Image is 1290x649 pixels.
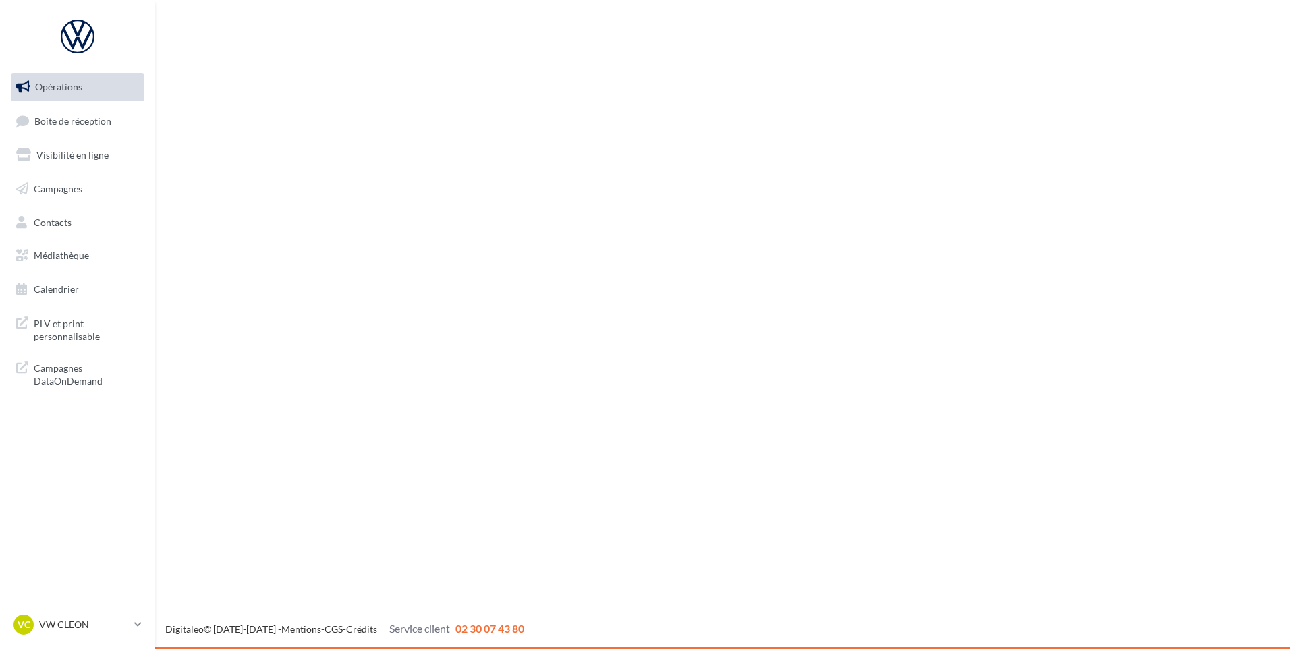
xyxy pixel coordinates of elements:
a: Boîte de réception [8,107,147,136]
a: Mentions [281,623,321,635]
span: Médiathèque [34,250,89,261]
span: PLV et print personnalisable [34,314,139,343]
span: Service client [389,622,450,635]
a: Médiathèque [8,242,147,270]
a: Campagnes DataOnDemand [8,354,147,393]
a: Visibilité en ligne [8,141,147,169]
a: Crédits [346,623,377,635]
p: VW CLEON [39,618,129,631]
span: Boîte de réception [34,115,111,126]
span: VC [18,618,30,631]
span: Opérations [35,81,82,92]
span: Campagnes [34,183,82,194]
span: Visibilité en ligne [36,149,109,161]
span: © [DATE]-[DATE] - - - [165,623,524,635]
span: Contacts [34,216,72,227]
span: Campagnes DataOnDemand [34,359,139,388]
span: Calendrier [34,283,79,295]
a: Contacts [8,208,147,237]
a: Campagnes [8,175,147,203]
a: Digitaleo [165,623,204,635]
span: 02 30 07 43 80 [455,622,524,635]
a: Opérations [8,73,147,101]
a: VC VW CLEON [11,612,144,638]
a: PLV et print personnalisable [8,309,147,349]
a: Calendrier [8,275,147,304]
a: CGS [325,623,343,635]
